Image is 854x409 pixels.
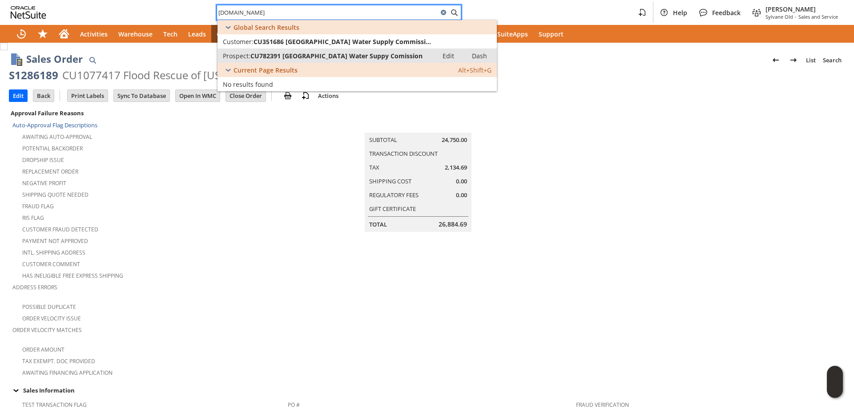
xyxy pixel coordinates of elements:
[254,37,433,46] span: CU351686 [GEOGRAPHIC_DATA] Water Supply Commission
[445,163,467,172] span: 2,134.69
[819,53,845,67] a: Search
[497,30,528,38] span: SuiteApps
[250,52,423,60] span: CU782391 [GEOGRAPHIC_DATA] Water Suppy Comission
[234,23,299,32] span: Global Search Results
[176,90,220,101] input: Open In WMC
[827,382,843,398] span: Oracle Guided Learning Widget. To move around, please hold and drag
[218,34,497,49] a: Customer:CU351686 [GEOGRAPHIC_DATA] Water Supply CommissionEdit: Dash:
[802,53,819,67] a: List
[80,30,108,38] span: Activities
[9,90,27,101] input: Edit
[442,136,467,144] span: 24,750.00
[11,25,32,43] a: Recent Records
[456,191,467,199] span: 0.00
[288,401,300,409] a: PO #
[22,191,89,198] a: Shipping Quote Needed
[770,55,781,65] img: Previous
[22,237,88,245] a: Payment not approved
[68,90,108,101] input: Print Labels
[827,366,843,398] iframe: Click here to launch Oracle Guided Learning Help Panel
[458,66,491,74] span: Alt+Shift+G
[788,55,799,65] img: Next
[32,25,53,43] div: Shortcuts
[22,202,54,210] a: Fraud Flag
[53,25,75,43] a: Home
[118,30,153,38] span: Warehouse
[369,163,379,171] a: Tax
[158,25,183,43] a: Tech
[163,30,177,38] span: Tech
[369,191,419,199] a: Regulatory Fees
[22,303,76,311] a: Possible Duplicate
[300,90,311,101] img: add-record.svg
[795,13,797,20] span: -
[22,260,80,268] a: Customer Comment
[234,66,298,74] span: Current Page Results
[26,52,83,66] h1: Sales Order
[87,55,98,65] img: Quick Find
[798,13,838,20] span: Sales and Service
[22,168,78,175] a: Replacement Order
[673,8,687,17] span: Help
[9,68,58,82] div: S1286189
[22,226,98,233] a: Customer Fraud Detected
[9,385,842,396] div: Sales Information
[217,30,260,38] span: Opportunities
[33,90,54,101] input: Back
[12,283,57,291] a: Address Errors
[226,90,266,101] input: Close Order
[223,80,273,89] span: No results found
[12,326,82,334] a: Order Velocity Matches
[22,249,85,256] a: Intl. Shipping Address
[369,205,416,213] a: Gift Certificate
[22,315,81,322] a: Order Velocity Issue
[369,136,397,144] a: Subtotal
[75,25,113,43] a: Activities
[9,107,284,119] div: Approval Failure Reasons
[22,156,64,164] a: Dropship Issue
[22,179,66,187] a: Negative Profit
[765,13,793,20] span: Sylvane Old
[218,77,497,91] a: No results found
[712,8,741,17] span: Feedback
[492,25,533,43] a: SuiteApps
[12,121,97,129] a: Auto-Approval Flag Descriptions
[223,37,254,46] span: Customer:
[22,369,113,377] a: Awaiting Financing Application
[433,50,464,61] a: Edit:
[188,30,206,38] span: Leads
[22,214,44,222] a: RIS flag
[456,177,467,186] span: 0.00
[183,25,211,43] a: Leads
[314,92,342,100] a: Actions
[22,145,83,152] a: Potential Backorder
[37,28,48,39] svg: Shortcuts
[22,346,64,353] a: Order Amount
[576,401,629,409] a: Fraud Verification
[365,118,471,133] caption: Summary
[765,5,838,13] span: [PERSON_NAME]
[113,25,158,43] a: Warehouse
[22,357,95,365] a: Tax Exempt. Doc Provided
[449,7,459,18] svg: Search
[16,28,27,39] svg: Recent Records
[464,50,495,61] a: Dash:
[59,28,69,39] svg: Home
[223,52,250,60] span: Prospect:
[217,7,438,18] input: Search
[539,30,564,38] span: Support
[114,90,169,101] input: Sync To Database
[22,401,87,409] a: Test Transaction Flag
[22,133,92,141] a: Awaiting Auto-Approval
[62,68,259,82] div: CU1077417 Flood Rescue of [US_STATE]
[439,220,467,229] span: 26,884.69
[11,6,46,19] svg: logo
[369,177,411,185] a: Shipping Cost
[369,220,387,228] a: Total
[218,49,497,63] a: Prospect:CU782391 [GEOGRAPHIC_DATA] Water Suppy ComissionEdit: Dash:
[282,90,293,101] img: print.svg
[211,25,265,43] a: Opportunities
[9,385,845,396] td: Sales Information
[369,150,438,158] a: Transaction Discount
[22,272,123,279] a: Has Ineligible Free Express Shipping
